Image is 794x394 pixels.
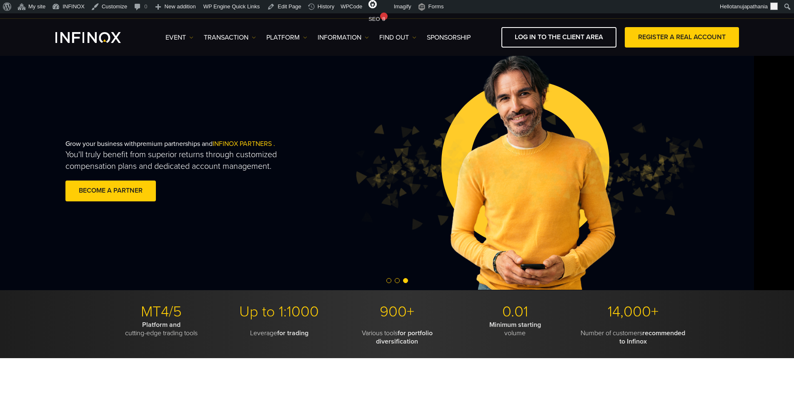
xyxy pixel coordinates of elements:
[250,329,277,337] font: Leverage
[318,33,369,43] a: information
[203,3,260,10] font: WP Engine Quick Links
[65,140,137,148] font: Grow your business with
[79,186,143,195] font: Become a PARTNER
[125,329,198,337] font: cutting-edge trading tools
[137,140,213,148] font: premium partnerships and
[165,3,196,10] font: New addition
[625,27,739,48] a: Register a real account
[277,329,308,337] font: for trading
[141,303,182,321] font: MT4/5
[63,3,85,10] font: INFINOX
[144,3,147,10] font: 0
[489,321,541,329] font: Minimum starting
[28,3,45,10] font: My site
[239,303,319,321] font: Up to 1:1000
[581,329,642,337] font: Number of customers
[502,303,528,321] font: 0.01
[608,303,659,321] font: 14,000+
[318,33,361,42] font: information
[204,33,256,43] a: transaction
[403,278,408,283] span: Go to slide 3
[379,33,416,43] a: Find out
[720,3,732,10] font: Hello
[266,33,300,42] font: platform
[619,329,686,346] font: recommended to Infinox
[380,303,414,321] font: 900+
[638,33,726,41] font: Register a real account
[368,16,380,22] font: SEO
[165,33,186,42] font: event
[394,3,411,10] font: Imagify
[165,33,193,43] a: event
[732,3,768,10] font: tanujapathania
[142,321,180,329] font: Platform and
[386,278,391,283] span: Go to slide 1
[362,329,398,337] font: Various tools
[318,3,334,10] font: History
[213,140,275,148] font: INFINOX PARTNERS .
[341,3,362,10] font: WPCode
[427,33,471,42] font: Sponsorship
[55,32,140,43] a: INFINOX Logo
[515,33,603,41] font: Log in to the client area
[427,33,471,43] a: Sponsorship
[65,150,277,171] font: You'll truly benefit from superior returns through customized compensation plans and dedicated ac...
[204,33,248,42] font: transaction
[504,329,526,337] font: volume
[266,33,307,43] a: platform
[379,33,409,42] font: Find out
[376,329,433,346] font: for portfolio diversification
[65,181,156,201] a: Become a PARTNER
[382,16,385,22] font: 8
[278,3,301,10] font: Edit Page
[428,3,444,10] font: Forms
[395,278,400,283] span: Go to slide 2
[102,3,127,10] font: Customize
[501,27,616,48] a: Log in to the client area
